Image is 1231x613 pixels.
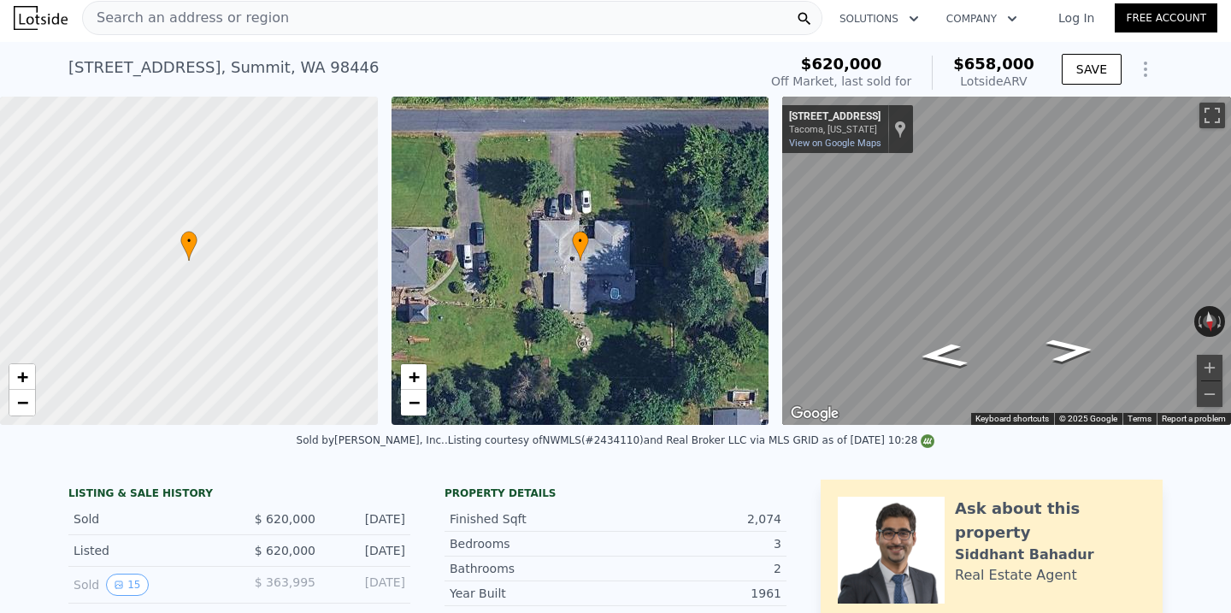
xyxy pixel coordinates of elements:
[408,366,419,387] span: +
[955,545,1094,565] div: Siddhant Bahadur
[1194,306,1204,337] button: Rotate counterclockwise
[1128,414,1151,423] a: Terms (opens in new tab)
[1197,381,1222,407] button: Zoom out
[1197,355,1222,380] button: Zoom in
[975,413,1049,425] button: Keyboard shortcuts
[615,560,781,577] div: 2
[1128,52,1163,86] button: Show Options
[180,233,197,249] span: •
[401,390,427,416] a: Zoom out
[17,392,28,413] span: −
[448,434,935,446] div: Listing courtesy of NWMLS (#2434110) and Real Broker LLC via MLS GRID as of [DATE] 10:28
[953,55,1034,73] span: $658,000
[14,6,68,30] img: Lotside
[1059,414,1117,423] span: © 2025 Google
[921,434,934,448] img: NWMLS Logo
[255,512,315,526] span: $ 620,000
[68,486,410,504] div: LISTING & SALE HISTORY
[955,565,1077,586] div: Real Estate Agent
[450,510,615,528] div: Finished Sqft
[9,364,35,390] a: Zoom in
[445,486,786,500] div: Property details
[450,585,615,602] div: Year Built
[786,403,843,425] a: Open this area in Google Maps (opens a new window)
[786,403,843,425] img: Google
[329,542,405,559] div: [DATE]
[898,338,988,373] path: Go East, E 88th St
[1216,306,1226,337] button: Rotate clockwise
[450,535,615,552] div: Bedrooms
[68,56,380,80] div: [STREET_ADDRESS] , Summit , WA 98446
[933,3,1031,34] button: Company
[180,231,197,261] div: •
[1115,3,1217,32] a: Free Account
[615,585,781,602] div: 1961
[1162,414,1226,423] a: Report a problem
[572,233,589,249] span: •
[782,97,1231,425] div: Street View
[1201,305,1218,338] button: Reset the view
[74,574,226,596] div: Sold
[74,510,226,528] div: Sold
[1038,9,1115,27] a: Log In
[615,510,781,528] div: 2,074
[572,231,589,261] div: •
[329,574,405,596] div: [DATE]
[789,124,881,135] div: Tacoma, [US_STATE]
[782,97,1231,425] div: Map
[255,544,315,557] span: $ 620,000
[955,497,1146,545] div: Ask about this property
[408,392,419,413] span: −
[329,510,405,528] div: [DATE]
[615,535,781,552] div: 3
[74,542,226,559] div: Listed
[450,560,615,577] div: Bathrooms
[826,3,933,34] button: Solutions
[1026,333,1116,368] path: Go West, E 88th St
[789,110,881,124] div: [STREET_ADDRESS]
[106,574,148,596] button: View historical data
[789,138,881,149] a: View on Google Maps
[83,8,289,28] span: Search an address or region
[297,434,448,446] div: Sold by [PERSON_NAME], Inc. .
[801,55,882,73] span: $620,000
[953,73,1034,90] div: Lotside ARV
[894,120,906,139] a: Show location on map
[255,575,315,589] span: $ 363,995
[9,390,35,416] a: Zoom out
[771,73,911,90] div: Off Market, last sold for
[1062,54,1122,85] button: SAVE
[17,366,28,387] span: +
[1199,103,1225,128] button: Toggle fullscreen view
[401,364,427,390] a: Zoom in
